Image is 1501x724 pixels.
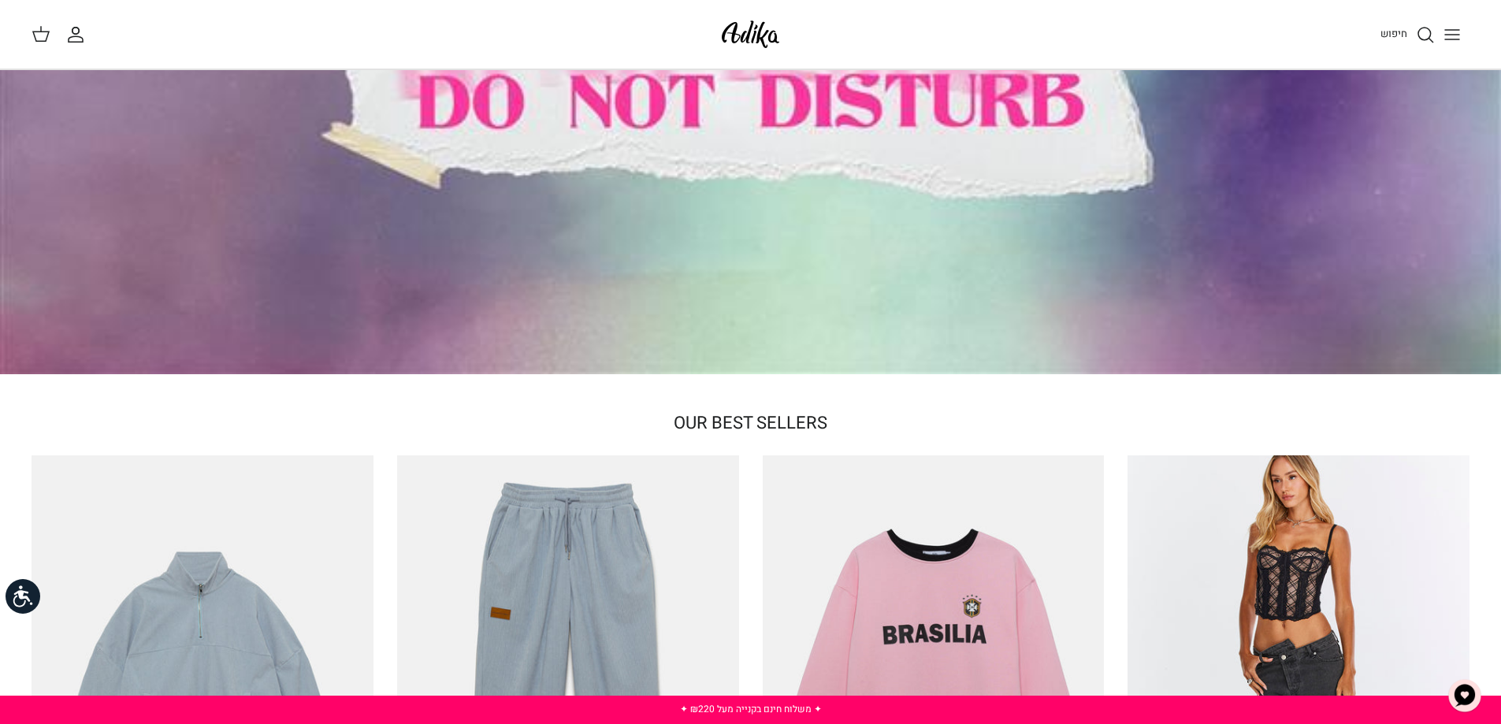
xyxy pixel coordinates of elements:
a: ✦ משלוח חינם בקנייה מעל ₪220 ✦ [680,702,822,716]
button: Toggle menu [1435,17,1469,52]
button: צ'אט [1441,672,1488,719]
a: החשבון שלי [66,25,91,44]
img: Adika IL [717,16,784,53]
a: חיפוש [1380,25,1435,44]
a: OUR BEST SELLERS [674,410,827,436]
span: חיפוש [1380,26,1407,41]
